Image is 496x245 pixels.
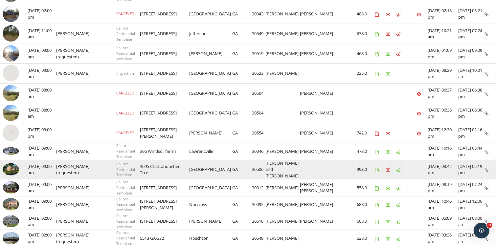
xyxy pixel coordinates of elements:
td: [STREET_ADDRESS] [140,179,189,196]
td: [DATE] 03:00 pm [28,123,56,143]
td: [DATE] 06:37 pm [428,83,458,103]
img: 9555437%2Fcover_photos%2Fq6PcChH4gBAcdIPYn0qp%2Fsmall.9555437-1758890554359 [3,147,19,155]
td: [PERSON_NAME] [265,179,300,196]
td: 993.0 [357,160,375,179]
img: 9552178%2Fcover_photos%2FBd3thQw9fXm9elkdm5GY%2Fsmall.9552178-1758737091319 [3,215,19,228]
td: [DATE] 02:13 pm [428,4,458,24]
td: [PERSON_NAME] [300,213,334,230]
td: [PERSON_NAME] [300,123,334,143]
td: [PERSON_NAME] [265,196,300,213]
td: [DATE] 10:46 am [428,196,458,213]
td: GA [232,64,252,84]
span: CANCELED [116,11,134,16]
td: [DATE] 08:00 am [458,213,485,230]
td: [DATE] 08:19 pm [428,179,458,196]
td: 30312 [252,179,265,196]
td: GA [232,4,252,24]
td: 30519 [252,44,265,64]
td: GA [232,143,252,160]
td: [STREET_ADDRESS] [140,64,189,84]
td: [DATE] 09:00 am [28,44,56,64]
td: 3095 Chattahoochee Trce [140,160,189,179]
td: [DATE] 10:01 am [458,64,485,84]
td: [PERSON_NAME] [265,64,300,84]
img: 9553623%2Fcover_photos%2FiaVPWlK1bClYGC6HxZvT%2Fsmall.9553623-1758805836675 [3,181,19,194]
span: CANCELED [116,130,134,135]
img: 9551308%2Fcover_photos%2FVxgY8uJwKB92O1R4QcSx%2Fsmall.jpg [3,163,19,176]
img: streetview [3,45,19,62]
td: [DATE] 06:36 pm [458,103,485,123]
td: [DATE] 03:21 pm [458,4,485,24]
td: [DATE] 07:24 pm [458,179,485,196]
td: [PERSON_NAME] [PERSON_NAME] [300,179,334,196]
td: GA [232,103,252,123]
td: [DATE] 10:16 am [428,143,458,160]
td: [STREET_ADDRESS][PERSON_NAME] [140,196,189,213]
td: [DATE] 03:42 pm [428,160,458,179]
td: [PERSON_NAME] [265,24,300,44]
td: [PERSON_NAME] [265,143,300,160]
td: [PERSON_NAME] [56,196,91,213]
td: [DATE] 06:38 pm [458,83,485,103]
td: [GEOGRAPHIC_DATA] [189,64,232,84]
td: [DATE] 12:06 pm [458,196,485,213]
td: [DATE] 06:36 pm [428,103,458,123]
img: streetview [3,85,19,101]
td: [DATE] 05:19 pm [458,160,485,179]
td: [DATE] 09:00 am [28,196,56,213]
td: 30554 [252,123,265,143]
td: 396 Windsor farms [140,143,189,160]
span: Inspection [116,71,134,76]
td: [PERSON_NAME] [56,213,91,230]
td: 30043 [252,4,265,24]
td: [PERSON_NAME] [300,196,334,213]
td: 742.0 [357,123,375,143]
td: [STREET_ADDRESS][PERSON_NAME] [140,123,189,143]
td: [PERSON_NAME] [56,64,91,84]
td: [DATE] 05:09 pm [428,213,458,230]
td: 688.0 [357,196,375,213]
td: [PERSON_NAME] [265,44,300,64]
td: GA [232,160,252,179]
td: [DATE] 05:44 pm [458,143,485,160]
img: streetview [3,125,19,141]
span: Calibre Residential Template [116,45,135,61]
td: [GEOGRAPHIC_DATA] [189,4,232,24]
td: [PERSON_NAME] [189,123,232,143]
span: Calibre Residential Template [116,161,135,177]
td: GA [232,83,252,103]
td: [GEOGRAPHIC_DATA] [189,83,232,103]
img: 9543297%2Fcover_photos%2FOSeOKofXgTtBEbX2vZQK%2Fsmall.jpg [3,232,19,244]
span: Calibre Residential Template [116,143,135,159]
img: 9539723%2Freports%2F00705a50-ea44-41be-a1d9-f7e5e1c191b2%2Fcover_photos%2Fl7ogubRm0k3DoKcT9Hsd%2F... [3,198,19,211]
td: 30518 [252,213,265,230]
td: 30506 [252,160,265,179]
img: streetview [3,25,19,42]
span: 9 [487,223,492,228]
td: [PERSON_NAME] [300,4,334,24]
td: GA [232,44,252,64]
td: [GEOGRAPHIC_DATA] [189,103,232,123]
td: [PERSON_NAME] [300,103,334,123]
span: Calibre Residential Template [116,179,135,195]
td: [PERSON_NAME] [300,44,334,64]
td: [STREET_ADDRESS] [140,44,189,64]
img: streetview [3,105,19,121]
td: GA [232,179,252,196]
td: [PERSON_NAME] [56,179,91,196]
td: 468.0 [357,44,375,64]
iframe: Intercom live chat [474,223,489,238]
td: [DATE] 11:00 am [28,24,56,44]
td: [DATE] 01:09 pm [428,44,458,64]
td: [PERSON_NAME] and [PERSON_NAME] [265,160,300,179]
td: [STREET_ADDRESS] [140,83,189,103]
td: [DATE] 07:24 pm [458,24,485,44]
td: [PERSON_NAME] (requested) [56,160,91,179]
td: 638.0 [357,24,375,44]
td: Jefferson [189,24,232,44]
td: [DATE] 02:00 pm [28,213,56,230]
td: [PERSON_NAME] [189,44,232,64]
td: 30046 [252,143,265,160]
td: [GEOGRAPHIC_DATA] [189,160,232,179]
td: GA [232,213,252,230]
